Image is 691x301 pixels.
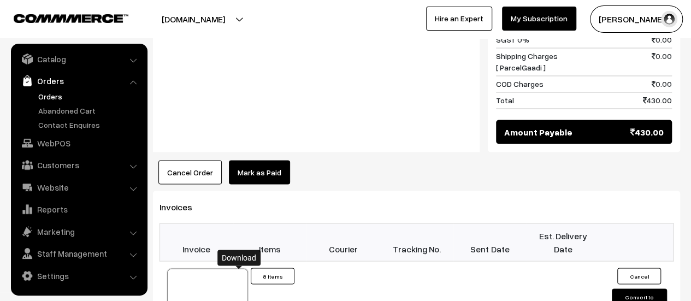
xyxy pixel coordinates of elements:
th: Tracking No. [380,223,453,261]
a: Abandoned Cart [36,105,144,116]
span: COD Charges [496,78,544,90]
a: My Subscription [502,7,576,31]
a: Staff Management [14,244,144,263]
a: Marketing [14,222,144,241]
span: 0.00 [652,34,672,45]
div: Download [217,250,261,265]
span: Invoices [160,201,205,212]
th: Invoice [160,223,233,261]
a: COMMMERCE [14,11,109,24]
th: Items [233,223,306,261]
span: 0.00 [652,78,672,90]
a: Catalog [14,49,144,69]
a: Contact Enquires [36,119,144,131]
a: Website [14,178,144,197]
span: Shipping Charges [ ParcelGaadi ] [496,50,558,73]
th: Sent Date [453,223,527,261]
th: Est. Delivery Date [527,223,600,261]
button: [PERSON_NAME] [590,5,683,33]
img: user [661,11,677,27]
a: Customers [14,155,144,175]
button: Cancel Order [158,160,222,184]
span: 0.00 [652,50,672,73]
span: 430.00 [630,125,664,138]
span: Total [496,95,514,106]
button: [DOMAIN_NAME] [123,5,263,33]
button: 8 Items [251,268,294,284]
a: Reports [14,199,144,219]
img: COMMMERCE [14,14,128,22]
a: Orders [14,71,144,91]
a: Mark as Paid [229,160,290,184]
button: Cancel [617,268,661,284]
span: 430.00 [643,95,672,106]
span: Amount Payable [504,125,572,138]
a: Hire an Expert [426,7,492,31]
th: Courier [306,223,380,261]
a: Settings [14,266,144,286]
span: SGST 0% [496,34,529,45]
a: Orders [36,91,144,102]
a: WebPOS [14,133,144,153]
